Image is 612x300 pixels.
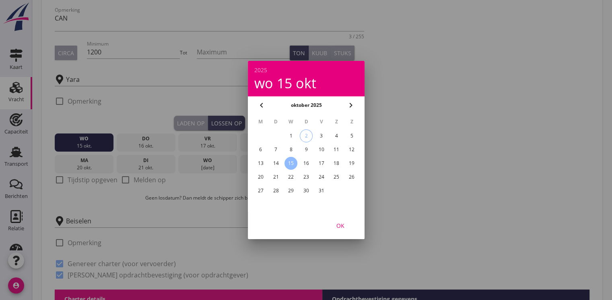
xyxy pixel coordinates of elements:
button: 30 [299,184,312,197]
button: 2 [299,129,312,142]
button: 11 [330,143,343,156]
button: 22 [284,171,297,183]
button: 24 [315,171,328,183]
button: 31 [315,184,328,197]
i: chevron_right [346,100,356,110]
button: 6 [254,143,267,156]
button: 26 [345,171,358,183]
th: Z [329,115,344,129]
button: 21 [269,171,282,183]
div: wo 15 okt [254,76,358,90]
button: 10 [315,143,328,156]
th: M [253,115,268,129]
button: 28 [269,184,282,197]
button: 25 [330,171,343,183]
th: D [299,115,313,129]
button: 5 [345,129,358,142]
button: 17 [315,157,328,170]
div: OK [329,221,352,230]
button: 8 [284,143,297,156]
th: V [314,115,328,129]
button: 16 [299,157,312,170]
div: 2025 [254,67,358,73]
button: 18 [330,157,343,170]
button: oktober 2025 [288,99,324,111]
button: 7 [269,143,282,156]
button: 19 [345,157,358,170]
button: 14 [269,157,282,170]
i: chevron_left [257,100,266,110]
button: 4 [330,129,343,142]
button: 13 [254,157,267,170]
th: D [268,115,283,129]
button: 3 [315,129,328,142]
button: 12 [345,143,358,156]
div: 2 [300,130,312,142]
button: 23 [299,171,312,183]
button: 27 [254,184,267,197]
button: OK [323,218,358,233]
button: 29 [284,184,297,197]
button: 15 [284,157,297,170]
th: W [284,115,298,129]
button: 1 [284,129,297,142]
th: Z [344,115,359,129]
button: 9 [299,143,312,156]
button: 20 [254,171,267,183]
